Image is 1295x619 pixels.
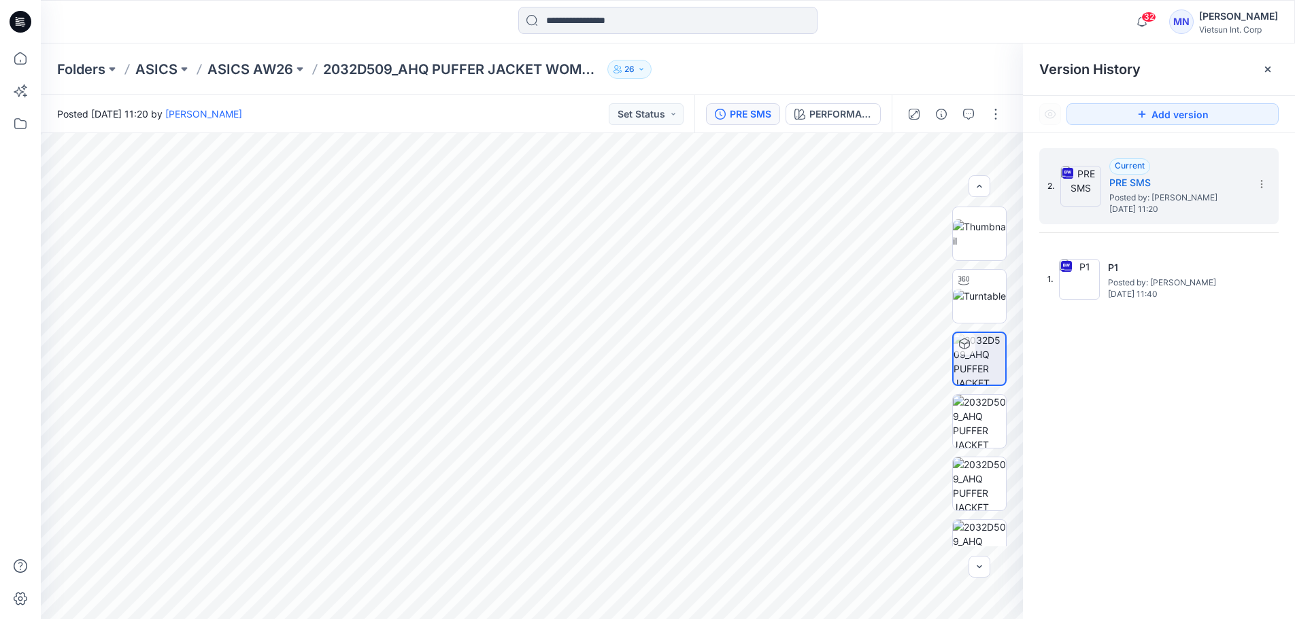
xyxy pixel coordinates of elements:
img: 2032D509_AHQ PUFFER JACKET WOMEN WESTERN_AW26_PRE SMS_PERFORMANCE BLACK_001_Front [953,395,1006,448]
span: 2. [1047,180,1055,192]
button: PRE SMS [706,103,780,125]
span: Posted by: Maianh Nguyen [1109,191,1245,205]
button: PERFORMANCE BLACK_001 [786,103,881,125]
span: 1. [1047,273,1054,285]
a: [PERSON_NAME] [165,108,242,120]
div: [PERSON_NAME] [1199,8,1278,24]
a: ASICS [135,60,178,79]
img: 2032D509_AHQ PUFFER JACKET WOMEN WESTERN_AW26_PRE SMS_PERFORMANCE BLACK_001_Back [953,520,1006,573]
button: Close [1262,64,1273,75]
img: Thumbnail [953,219,1006,248]
img: 2032D509_AHQ PUFFER JACKET WOMEN WESTERN_AW26_PRE SMS_PERFORMANCE BLACK_001_Left [953,457,1006,510]
span: Current [1115,160,1145,171]
span: 32 [1141,12,1156,22]
span: Version History [1039,61,1141,77]
img: 2032D509_AHQ PUFFER JACKET WOMEN WESTERN_AW26_PRE SMS PERFORMANCE BLACK_001 [954,333,1005,385]
button: 26 [607,60,652,79]
div: PRE SMS [730,107,771,122]
div: Vietsun Int. Corp [1199,24,1278,35]
a: Folders [57,60,105,79]
button: Details [930,103,952,125]
p: 2032D509_AHQ PUFFER JACKET WOMEN WESTERN_AW26 [323,60,602,79]
img: Turntable [953,289,1006,303]
button: Show Hidden Versions [1039,103,1061,125]
img: PRE SMS [1060,166,1101,207]
div: MN [1169,10,1194,34]
span: [DATE] 11:40 [1108,289,1244,299]
h5: PRE SMS [1109,175,1245,191]
div: PERFORMANCE BLACK_001 [809,107,872,122]
button: Add version [1066,103,1279,125]
img: P1 [1059,259,1100,300]
a: ASICS AW26 [207,60,293,79]
span: [DATE] 11:20 [1109,205,1245,214]
span: Posted by: Luyen Le [1108,276,1244,289]
span: Posted [DATE] 11:20 by [57,107,242,121]
p: 26 [624,62,635,77]
h5: P1 [1108,260,1244,276]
